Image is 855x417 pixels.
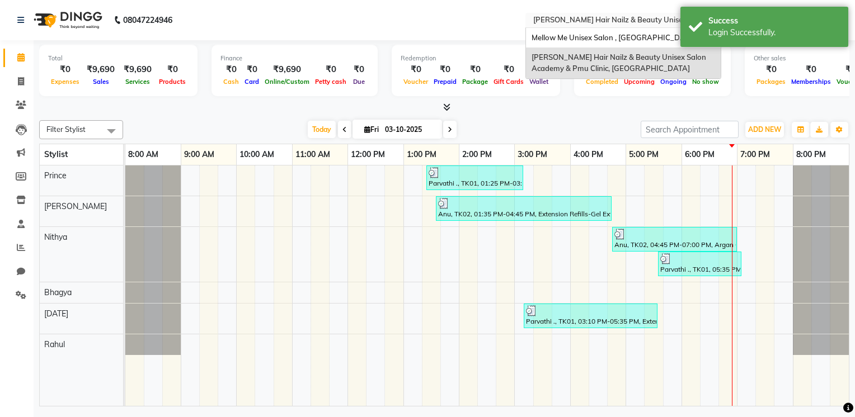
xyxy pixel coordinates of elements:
[361,125,382,134] span: Fri
[156,63,189,76] div: ₹0
[220,63,242,76] div: ₹0
[491,63,527,76] div: ₹0
[29,4,105,36] img: logo
[237,146,277,163] a: 10:00 AM
[437,198,610,219] div: Anu, TK02, 01:35 PM-04:45 PM, Extension Refills-Gel Extension Refilling,Extension-Soft Gel,Nail A...
[44,170,67,181] span: Prince
[621,78,657,86] span: Upcoming
[308,121,336,138] span: Today
[657,78,689,86] span: Ongoing
[44,339,65,349] span: Rahul
[123,78,153,86] span: Services
[641,121,739,138] input: Search Appointment
[459,78,491,86] span: Package
[431,63,459,76] div: ₹0
[459,63,491,76] div: ₹0
[525,27,721,79] ng-dropdown-panel: Options list
[745,122,784,138] button: ADD NEW
[737,146,773,163] a: 7:00 PM
[708,15,840,27] div: Success
[262,78,312,86] span: Online/Custom
[491,78,527,86] span: Gift Cards
[262,63,312,76] div: ₹9,690
[348,146,388,163] a: 12:00 PM
[689,78,722,86] span: No show
[525,305,656,326] div: Parvathi ., TK01, 03:10 PM-05:35 PM, Extension-Soft Gel,Glitter/Mylar-Glitter Per Finger,Removal-...
[82,63,119,76] div: ₹9,690
[788,78,834,86] span: Memberships
[349,63,369,76] div: ₹0
[682,146,717,163] a: 6:00 PM
[90,78,112,86] span: Sales
[571,146,606,163] a: 4:00 PM
[119,63,156,76] div: ₹9,690
[626,146,661,163] a: 5:00 PM
[427,167,522,188] div: Parvathi ., TK01, 01:25 PM-03:10 PM, Women Hair-Spa Treatment Repair Rescue,Women Scalp Treatment...
[46,125,86,134] span: Filter Stylist
[459,146,495,163] a: 2:00 PM
[312,63,349,76] div: ₹0
[181,146,217,163] a: 9:00 AM
[793,146,829,163] a: 8:00 PM
[123,4,172,36] b: 08047224946
[515,146,550,163] a: 3:00 PM
[44,287,72,297] span: Bhagya
[401,54,551,63] div: Redemption
[220,78,242,86] span: Cash
[788,63,834,76] div: ₹0
[401,78,431,86] span: Voucher
[48,78,82,86] span: Expenses
[48,54,189,63] div: Total
[44,232,67,242] span: Nithya
[44,149,68,159] span: Stylist
[242,78,262,86] span: Card
[48,63,82,76] div: ₹0
[125,146,161,163] a: 8:00 AM
[312,78,349,86] span: Petty cash
[431,78,459,86] span: Prepaid
[404,146,439,163] a: 1:00 PM
[527,78,551,86] span: Wallet
[748,125,781,134] span: ADD NEW
[350,78,368,86] span: Due
[401,63,431,76] div: ₹0
[532,33,697,42] span: Mellow Me Unisex Salon , [GEOGRAPHIC_DATA]
[532,53,708,73] span: [PERSON_NAME] Hair Nailz & Beauty Unisex Salon Academy & Pmu Clinic, [GEOGRAPHIC_DATA]
[659,253,740,274] div: Parvathi ., TK01, 05:35 PM-07:05 PM, Peel Off Waxing-Upper/[GEOGRAPHIC_DATA],Argan Oil Waxing-Ful...
[613,229,736,250] div: Anu, TK02, 04:45 PM-07:00 PM, Argan Oil Waxing-Full Arms,Argan Oil Waxing-Half Legs,Peel Off Waxi...
[293,146,333,163] a: 11:00 AM
[156,78,189,86] span: Products
[754,78,788,86] span: Packages
[382,121,438,138] input: 2025-10-03
[44,201,107,211] span: [PERSON_NAME]
[708,27,840,39] div: Login Successfully.
[754,63,788,76] div: ₹0
[44,309,68,319] span: [DATE]
[583,78,621,86] span: Completed
[220,54,369,63] div: Finance
[242,63,262,76] div: ₹0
